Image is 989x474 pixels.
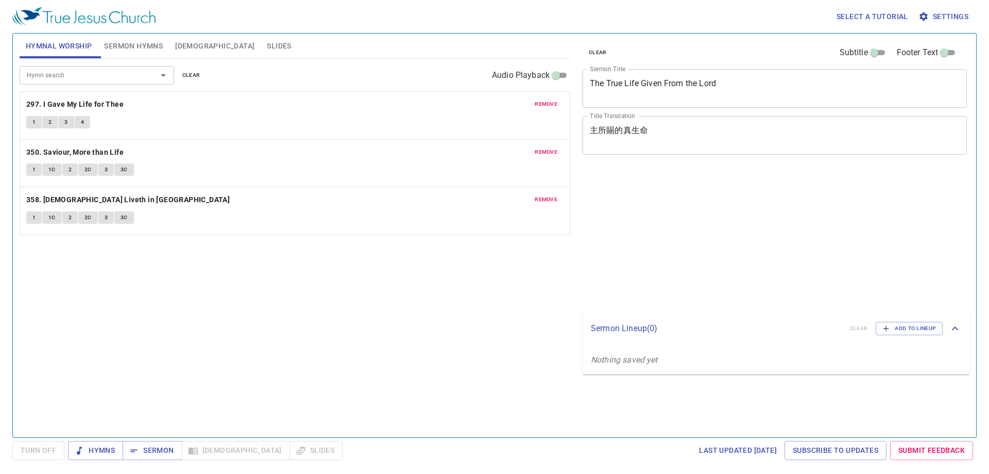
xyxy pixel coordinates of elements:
[26,193,230,206] b: 358. [DEMOGRAPHIC_DATA] Liveth in [GEOGRAPHIC_DATA]
[75,116,90,128] button: 4
[26,98,126,111] button: 297. I Gave My Life for Thee
[898,444,965,457] span: Submit Feedback
[69,165,72,174] span: 2
[26,98,124,111] b: 297. I Gave My Life for Thee
[78,164,98,176] button: 2C
[535,100,557,109] span: remove
[58,116,74,128] button: 3
[26,116,42,128] button: 1
[114,164,134,176] button: 3C
[920,10,968,23] span: Settings
[267,40,291,53] span: Slides
[535,195,557,204] span: remove
[32,118,36,127] span: 1
[528,98,564,110] button: remove
[78,211,98,224] button: 2C
[589,48,607,57] span: clear
[876,322,943,335] button: Add to Lineup
[98,164,114,176] button: 3
[699,444,777,457] span: Last updated [DATE]
[84,165,92,174] span: 2C
[26,40,92,53] span: Hymnal Worship
[81,118,84,127] span: 4
[32,165,36,174] span: 1
[591,322,842,335] p: Sermon Lineup ( 0 )
[528,146,564,158] button: remove
[26,146,124,159] b: 350. Saviour, More than Life
[890,441,973,460] a: Submit Feedback
[695,441,781,460] a: Last updated [DATE]
[48,118,52,127] span: 2
[26,193,232,206] button: 358. [DEMOGRAPHIC_DATA] Liveth in [GEOGRAPHIC_DATA]
[182,71,200,80] span: clear
[590,125,960,145] textarea: 主所賜的真生命
[583,312,969,346] div: Sermon Lineup(0)clearAdd to Lineup
[105,165,108,174] span: 3
[785,441,886,460] a: Subscribe to Updates
[48,165,56,174] span: 1C
[114,211,134,224] button: 3C
[156,68,170,83] button: Open
[104,40,163,53] span: Sermon Hymns
[26,146,126,159] button: 350. Saviour, More than Life
[131,444,174,457] span: Sermon
[62,211,78,224] button: 2
[12,7,156,26] img: True Jesus Church
[882,324,936,333] span: Add to Lineup
[123,441,182,460] button: Sermon
[492,69,550,81] span: Audio Playback
[535,148,557,157] span: remove
[68,441,123,460] button: Hymns
[175,40,254,53] span: [DEMOGRAPHIC_DATA]
[26,211,42,224] button: 1
[42,116,58,128] button: 2
[121,165,128,174] span: 3C
[590,78,960,98] textarea: The True Life Given From the Lord
[48,213,56,222] span: 1C
[42,164,62,176] button: 1C
[98,211,114,224] button: 3
[897,46,939,59] span: Footer Text
[176,69,207,81] button: clear
[84,213,92,222] span: 2C
[793,444,878,457] span: Subscribe to Updates
[578,166,891,308] iframe: from-child
[832,7,912,26] button: Select a tutorial
[121,213,128,222] span: 3C
[42,211,62,224] button: 1C
[583,46,613,59] button: clear
[62,164,78,176] button: 2
[837,10,908,23] span: Select a tutorial
[840,46,868,59] span: Subtitle
[591,355,658,365] i: Nothing saved yet
[26,164,42,176] button: 1
[916,7,973,26] button: Settings
[76,444,115,457] span: Hymns
[32,213,36,222] span: 1
[105,213,108,222] span: 3
[69,213,72,222] span: 2
[528,193,564,206] button: remove
[64,118,67,127] span: 3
